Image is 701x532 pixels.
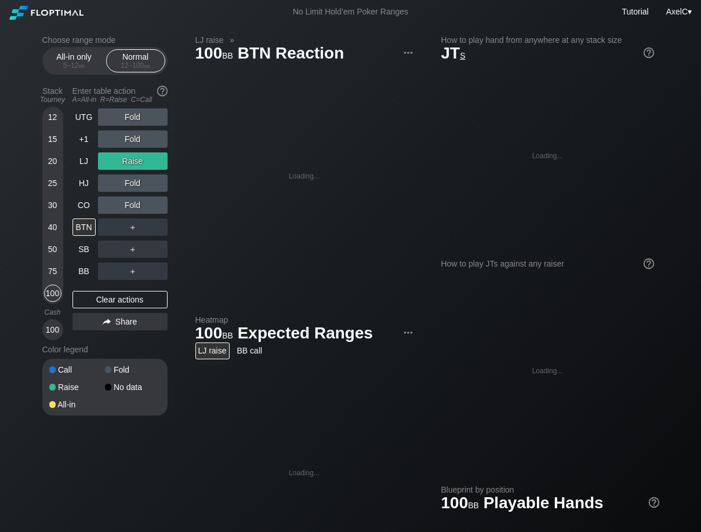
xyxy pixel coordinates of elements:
div: HJ [72,174,96,192]
div: BB call [234,342,266,359]
div: Loading... [532,152,563,160]
div: CO [72,196,96,214]
div: Cash [38,308,68,316]
h2: How to play hand from anywhere at any stack size [441,35,654,45]
div: No Limit Hold’em Poker Ranges [275,7,426,19]
span: JT [441,44,466,62]
div: 40 [44,218,61,236]
div: 30 [44,196,61,214]
div: ▾ [663,5,693,18]
h2: Heatmap [195,315,413,325]
h1: Playable Hands [441,493,659,512]
img: help.32db89a4.svg [156,85,169,97]
div: Loading... [289,469,319,477]
div: 20 [44,152,61,170]
div: 12 – 100 [111,61,160,70]
div: +1 [72,130,96,148]
span: bb [222,328,233,341]
img: help.32db89a4.svg [642,257,655,270]
div: Enter table action [72,82,168,108]
h2: Choose range mode [42,35,168,45]
span: AxelC [666,7,688,16]
div: Fold [105,366,161,374]
h1: Expected Ranges [195,323,413,342]
h2: Blueprint by position [441,485,659,494]
span: 100 [194,45,235,64]
span: 100 [440,494,481,513]
div: Clear actions [72,291,168,308]
span: bb [144,61,150,70]
span: s [460,48,465,61]
div: All-in only [48,50,101,72]
div: How to play JTs against any raiser [441,259,654,268]
div: SB [72,241,96,258]
div: Loading... [289,172,319,180]
span: bb [79,61,85,70]
div: 100 [44,285,61,302]
span: 100 [194,325,235,344]
div: Fold [98,174,168,192]
img: ellipsis.fd386fe8.svg [402,326,415,339]
span: BTN Reaction [236,45,346,64]
div: Stack [38,82,68,108]
a: Tutorial [622,7,648,16]
div: ＋ [98,218,168,236]
div: 12 [44,108,61,126]
div: Color legend [42,340,168,359]
div: Normal [109,50,162,72]
div: Loading... [532,367,563,375]
div: LJ raise [195,342,230,359]
div: Fold [98,130,168,148]
img: Floptimal logo [9,6,83,20]
div: 25 [44,174,61,192]
div: UTG [72,108,96,126]
span: » [224,35,241,45]
div: 75 [44,263,61,280]
div: ＋ [98,263,168,280]
div: BTN [72,218,96,236]
div: Raise [49,383,105,391]
div: Call [49,366,105,374]
div: Tourney [38,96,68,104]
div: LJ [72,152,96,170]
img: ellipsis.fd386fe8.svg [402,46,415,59]
span: LJ raise [194,35,226,45]
span: bb [222,48,233,61]
div: 50 [44,241,61,258]
div: All-in [49,400,105,409]
div: Fold [98,108,168,126]
div: 100 [44,321,61,338]
span: bb [468,498,479,511]
div: ＋ [98,241,168,258]
div: BB [72,263,96,280]
div: 15 [44,130,61,148]
div: Raise [98,152,168,170]
div: No data [105,383,161,391]
div: Fold [98,196,168,214]
div: Share [72,313,168,330]
div: A=All-in R=Raise C=Call [72,96,168,104]
div: 5 – 12 [50,61,99,70]
img: help.32db89a4.svg [642,46,655,59]
img: share.864f2f62.svg [103,319,111,325]
img: help.32db89a4.svg [648,496,660,509]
